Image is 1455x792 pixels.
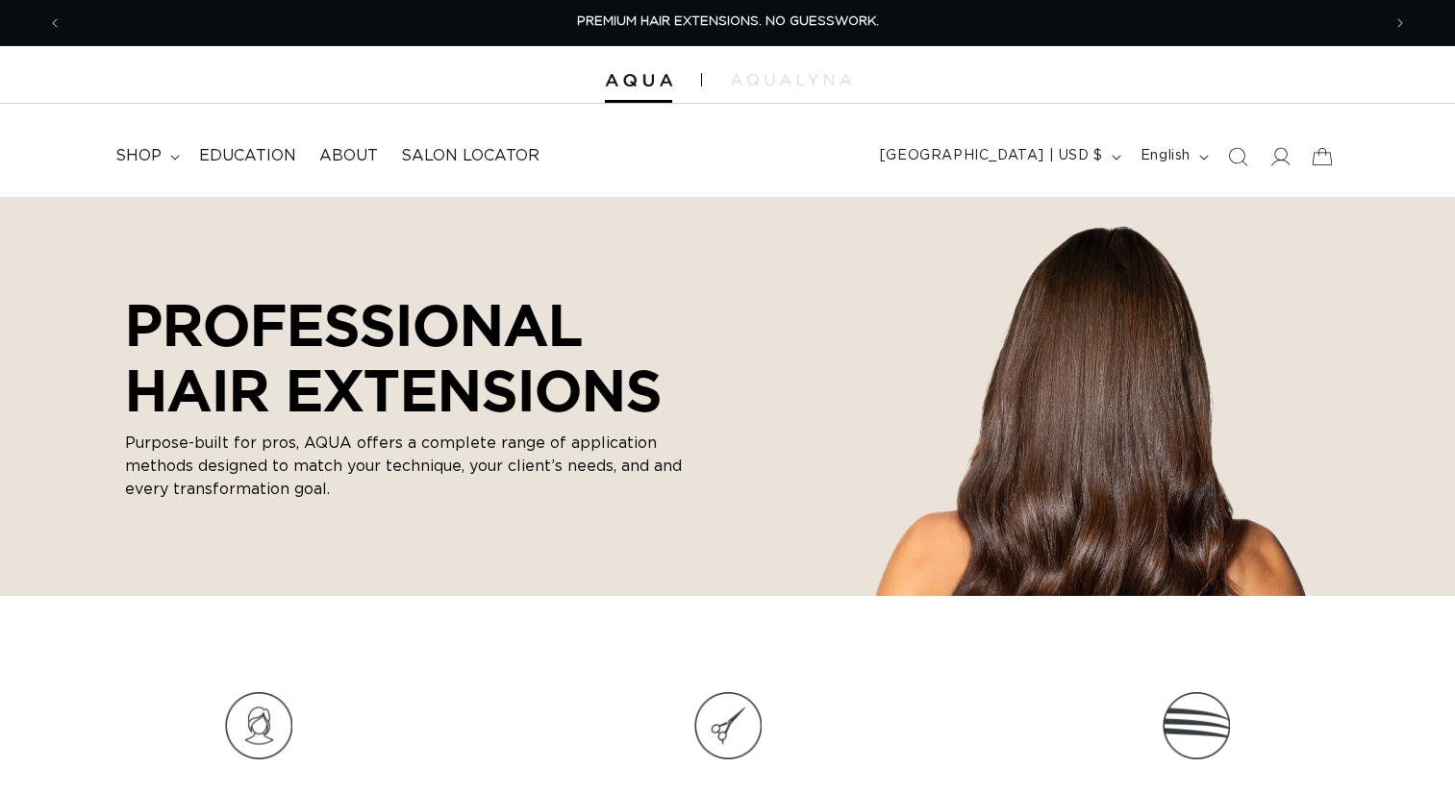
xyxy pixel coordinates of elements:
span: About [319,146,378,166]
img: Aqua Hair Extensions [605,74,672,87]
img: Icon_9.png [1163,692,1230,759]
a: Salon Locator [389,135,551,178]
summary: Search [1217,136,1259,178]
button: Previous announcement [34,5,76,41]
summary: shop [104,135,188,178]
img: aqualyna.com [731,74,851,86]
span: Education [199,146,296,166]
span: shop [115,146,162,166]
a: About [308,135,389,178]
span: [GEOGRAPHIC_DATA] | USD $ [880,146,1103,166]
p: PROFESSIONAL HAIR EXTENSIONS [125,291,683,422]
button: English [1129,138,1217,175]
span: PREMIUM HAIR EXTENSIONS. NO GUESSWORK. [577,15,879,28]
button: [GEOGRAPHIC_DATA] | USD $ [868,138,1129,175]
span: English [1141,146,1191,166]
img: Icon_7.png [225,692,292,759]
p: Purpose-built for pros, AQUA offers a complete range of application methods designed to match you... [125,432,683,501]
span: Salon Locator [401,146,539,166]
button: Next announcement [1379,5,1421,41]
img: Icon_8.png [694,692,762,759]
a: Education [188,135,308,178]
